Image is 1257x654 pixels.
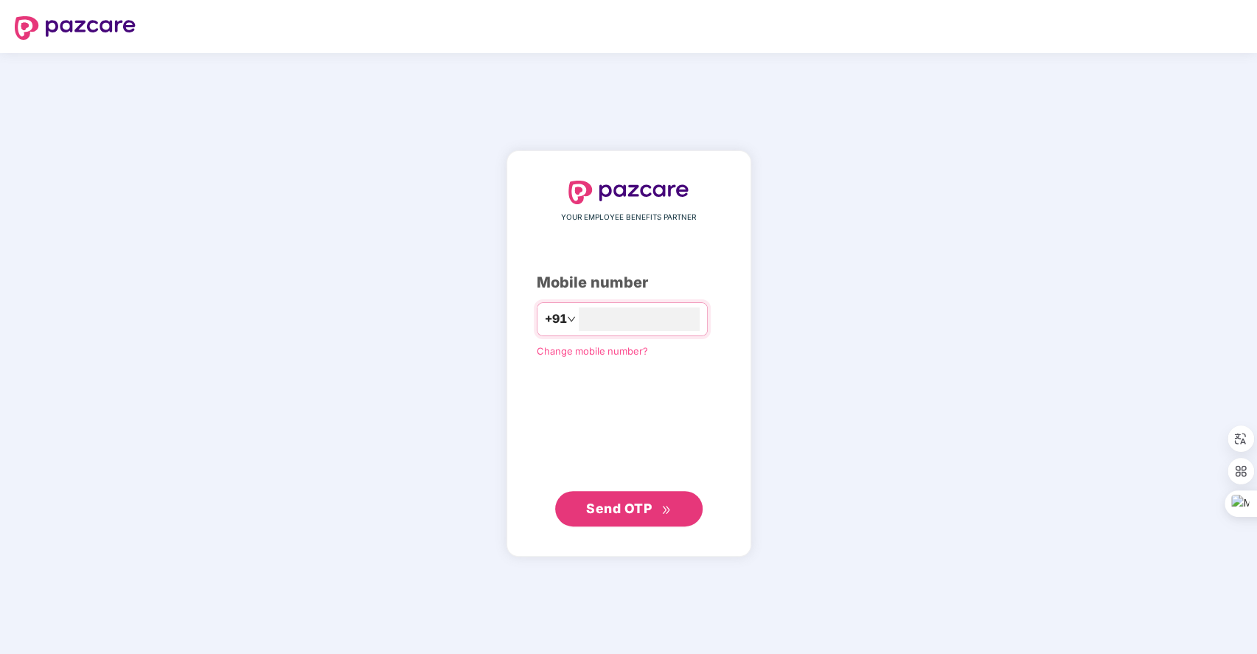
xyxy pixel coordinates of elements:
[537,271,721,294] div: Mobile number
[555,491,703,526] button: Send OTPdouble-right
[537,345,648,357] a: Change mobile number?
[661,505,671,515] span: double-right
[568,181,689,204] img: logo
[561,212,696,223] span: YOUR EMPLOYEE BENEFITS PARTNER
[15,16,136,40] img: logo
[586,501,652,516] span: Send OTP
[567,315,576,324] span: down
[545,310,567,328] span: +91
